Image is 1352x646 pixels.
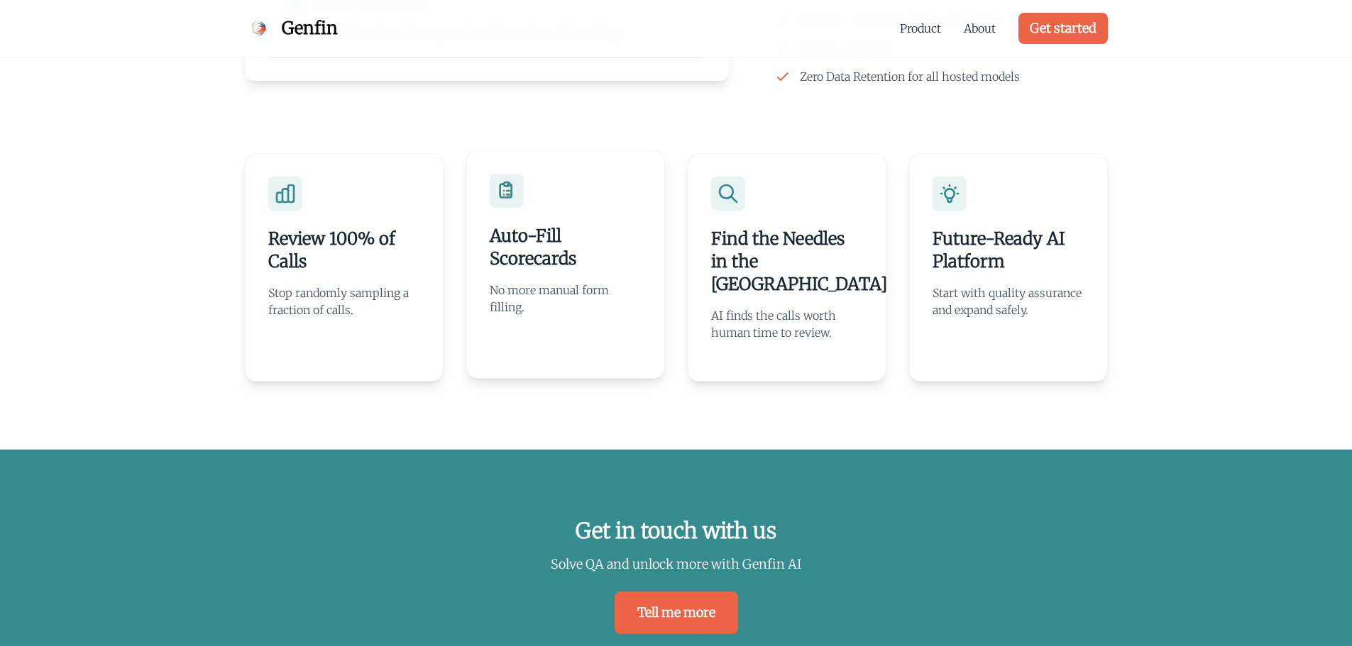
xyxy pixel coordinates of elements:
[933,284,1084,318] p: Start with quality assurance and expand safely.
[933,228,1084,273] h3: Future-Ready AI Platform
[711,228,863,296] h3: Find the Needles in the [GEOGRAPHIC_DATA]
[490,282,642,316] p: No more manual form filling.
[245,14,273,43] img: Genfin Logo
[1018,13,1108,44] a: Get started
[268,228,420,273] h3: Review 100% of Calls
[282,17,338,40] span: Genfin
[964,20,996,37] a: About
[615,591,738,634] a: Tell me more
[245,14,338,43] a: Genfin
[490,225,642,270] h3: Auto-Fill Scorecards
[900,20,941,37] a: Product
[268,284,420,318] p: Stop randomly sampling a fraction of calls.
[711,307,863,341] p: AI finds the calls worth human time to review.
[800,68,1020,85] span: Zero Data Retention for all hosted models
